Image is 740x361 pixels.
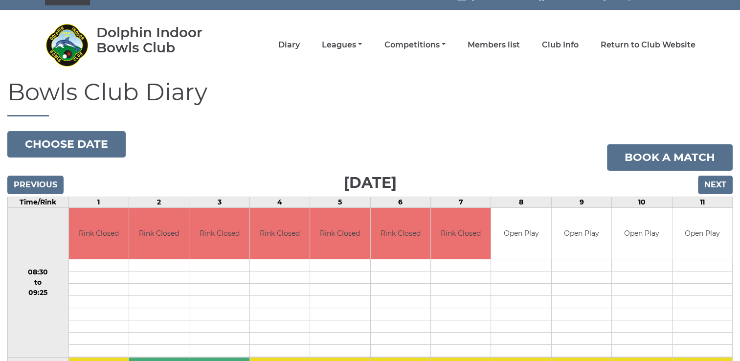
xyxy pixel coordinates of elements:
a: Competitions [384,40,445,50]
td: Rink Closed [250,208,310,259]
input: Next [698,176,733,194]
a: Book a match [607,144,733,171]
td: Open Play [673,208,733,259]
td: 1 [68,197,129,207]
td: 4 [249,197,310,207]
td: 7 [430,197,491,207]
td: Rink Closed [69,208,129,259]
td: Rink Closed [129,208,189,259]
td: 3 [189,197,249,207]
td: 2 [129,197,189,207]
img: Dolphin Indoor Bowls Club [45,23,89,67]
td: Rink Closed [310,208,370,259]
a: Club Info [542,40,579,50]
td: Open Play [612,208,672,259]
td: 5 [310,197,370,207]
a: Return to Club Website [601,40,695,50]
td: Rink Closed [431,208,491,259]
div: Dolphin Indoor Bowls Club [96,25,231,55]
td: Open Play [491,208,551,259]
td: Open Play [552,208,611,259]
a: Members list [468,40,520,50]
td: 08:30 to 09:25 [8,207,69,358]
input: Previous [7,176,64,194]
td: Rink Closed [189,208,249,259]
button: Choose date [7,131,126,158]
td: 11 [672,197,733,207]
td: Rink Closed [371,208,430,259]
h1: Bowls Club Diary [7,79,733,116]
td: Time/Rink [8,197,69,207]
td: 8 [491,197,551,207]
td: 6 [370,197,430,207]
a: Diary [278,40,300,50]
a: Leagues [322,40,362,50]
td: 9 [551,197,611,207]
td: 10 [612,197,672,207]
